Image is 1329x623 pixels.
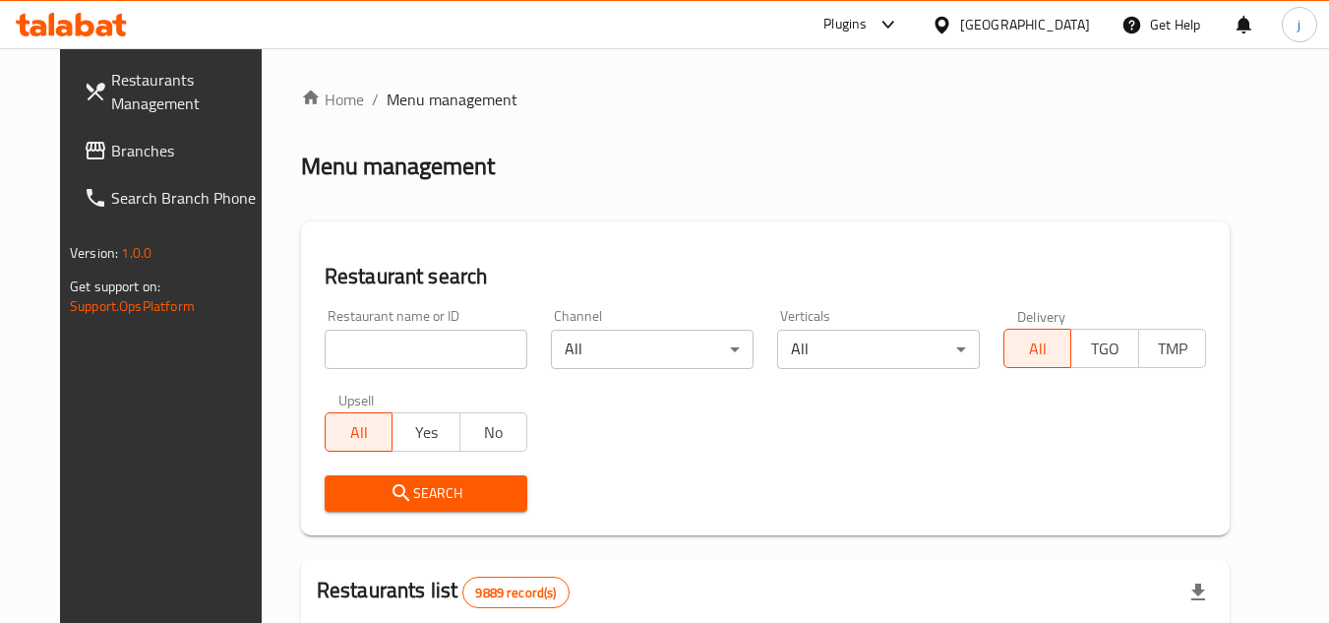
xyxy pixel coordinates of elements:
a: Branches [68,127,282,174]
a: Search Branch Phone [68,174,282,221]
label: Delivery [1017,309,1066,323]
span: 9889 record(s) [463,584,568,602]
button: All [325,412,393,452]
span: No [468,418,519,447]
button: Search [325,475,527,512]
button: All [1003,329,1071,368]
button: TMP [1138,329,1206,368]
button: TGO [1070,329,1138,368]
input: Search for restaurant name or ID.. [325,330,527,369]
button: Yes [392,412,459,452]
span: j [1298,14,1300,35]
h2: Restaurants list [317,576,570,608]
span: 1.0.0 [121,240,151,266]
div: Total records count [462,577,569,608]
label: Upsell [338,393,375,406]
span: Menu management [387,88,517,111]
a: Restaurants Management [68,56,282,127]
span: Restaurants Management [111,68,267,115]
span: TMP [1147,335,1198,363]
span: All [333,418,385,447]
a: Home [301,88,364,111]
a: Support.OpsPlatform [70,293,195,319]
span: Yes [400,418,452,447]
span: Branches [111,139,267,162]
h2: Restaurant search [325,262,1206,291]
span: Version: [70,240,118,266]
div: All [777,330,980,369]
div: Export file [1175,569,1222,616]
li: / [372,88,379,111]
div: All [551,330,754,369]
div: [GEOGRAPHIC_DATA] [960,14,1090,35]
h2: Menu management [301,151,495,182]
span: All [1012,335,1063,363]
button: No [459,412,527,452]
span: Get support on: [70,274,160,299]
span: Search [340,481,512,506]
span: TGO [1079,335,1130,363]
nav: breadcrumb [301,88,1230,111]
span: Search Branch Phone [111,186,267,210]
div: Plugins [823,13,867,36]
